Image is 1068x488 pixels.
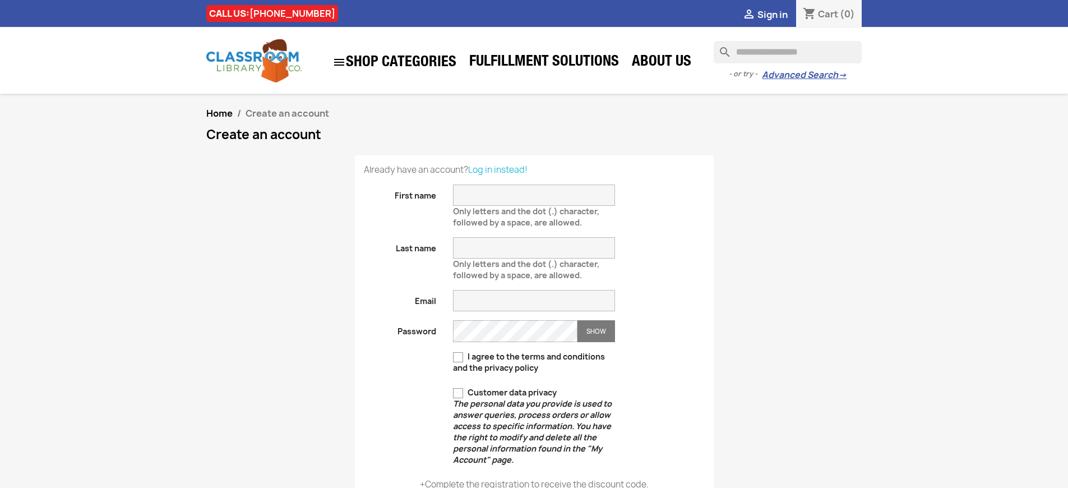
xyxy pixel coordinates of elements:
span: - or try - [729,68,762,80]
i: shopping_cart [803,8,816,21]
span: (0) [840,8,855,20]
span: Sign in [757,8,788,21]
label: Customer data privacy [453,387,615,466]
a: Fulfillment Solutions [464,52,625,74]
a: Home [206,107,233,119]
i: search [714,41,727,54]
label: I agree to the terms and conditions and the privacy policy [453,351,615,374]
button: Show [577,320,615,342]
em: The personal data you provide is used to answer queries, process orders or allow access to specif... [453,398,612,465]
span: → [838,70,847,81]
a: About Us [626,52,697,74]
input: Password input [453,320,577,342]
label: Password [355,320,445,337]
a:  Sign in [742,8,788,21]
div: CALL US: [206,5,338,22]
a: SHOP CATEGORIES [327,50,462,75]
label: Email [355,290,445,307]
i:  [332,56,346,69]
i:  [742,8,756,22]
a: Log in instead! [468,164,528,176]
a: Advanced Search→ [762,70,847,81]
h1: Create an account [206,128,862,141]
span: Only letters and the dot (.) character, followed by a space, are allowed. [453,201,599,228]
a: [PHONE_NUMBER] [249,7,335,20]
p: Already have an account? [364,164,705,176]
span: Only letters and the dot (.) character, followed by a space, are allowed. [453,254,599,280]
label: Last name [355,237,445,254]
span: Create an account [246,107,329,119]
label: First name [355,185,445,201]
span: Cart [818,8,838,20]
img: Classroom Library Company [206,39,302,82]
input: Search [714,41,862,63]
